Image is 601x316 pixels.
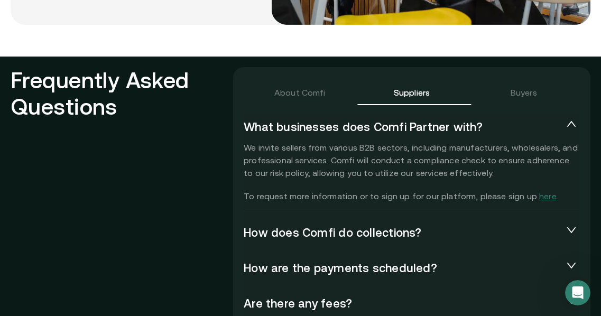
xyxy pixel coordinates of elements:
span: What businesses does Comfi Partner with? [244,120,563,135]
span: How does Comfi do collections? [244,226,563,240]
div: About Comfi [274,86,326,99]
a: here [539,191,556,201]
span: expanded [566,119,577,129]
div: Suppliers [394,86,430,99]
span: Are there any fees? [244,296,563,311]
div: How are the payments scheduled? [244,255,580,282]
span: collapsed [566,295,577,306]
div: Buyers [511,86,537,99]
iframe: Intercom live chat [565,280,590,305]
div: How does Comfi do collections? [244,219,580,247]
div: What businesses does Comfi Partner with? [244,114,580,141]
p: We invite sellers from various B2B sectors, including manufacturers, wholesalers, and professiona... [244,141,580,202]
span: collapsed [566,225,577,235]
span: How are the payments scheduled? [244,261,563,276]
span: collapsed [566,260,577,271]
